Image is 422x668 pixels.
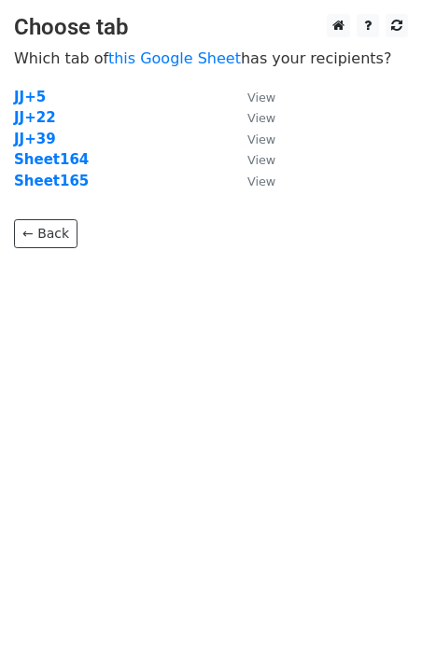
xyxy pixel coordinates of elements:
a: Sheet165 [14,173,89,189]
small: View [247,111,275,125]
a: ← Back [14,219,77,248]
small: View [247,174,275,188]
a: View [229,173,275,189]
a: JJ+39 [14,131,56,147]
small: View [247,90,275,104]
a: JJ+22 [14,109,56,126]
a: this Google Sheet [108,49,241,67]
a: JJ+5 [14,89,46,105]
a: View [229,89,275,105]
small: View [247,132,275,146]
a: View [229,151,275,168]
small: View [247,153,275,167]
p: Which tab of has your recipients? [14,49,408,68]
a: View [229,131,275,147]
h3: Choose tab [14,14,408,41]
a: View [229,109,275,126]
a: Sheet164 [14,151,89,168]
